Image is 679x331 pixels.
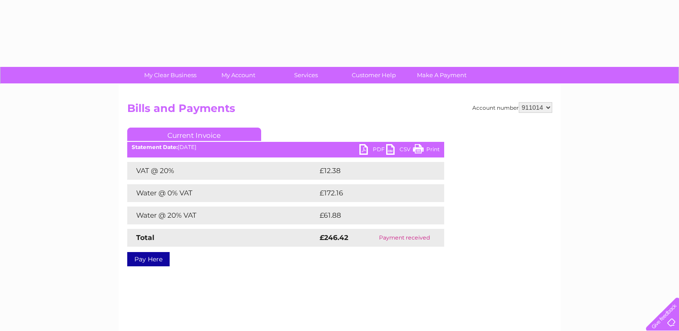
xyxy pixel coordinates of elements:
a: CSV [386,144,413,157]
td: Water @ 20% VAT [127,207,317,224]
td: Water @ 0% VAT [127,184,317,202]
a: Print [413,144,440,157]
div: [DATE] [127,144,444,150]
a: Customer Help [337,67,411,83]
a: PDF [359,144,386,157]
strong: £246.42 [320,233,348,242]
b: Statement Date: [132,144,178,150]
a: Make A Payment [405,67,479,83]
td: VAT @ 20% [127,162,317,180]
a: My Clear Business [133,67,207,83]
h2: Bills and Payments [127,102,552,119]
td: £61.88 [317,207,425,224]
td: £12.38 [317,162,425,180]
a: Pay Here [127,252,170,266]
td: £172.16 [317,184,427,202]
td: Payment received [365,229,444,247]
a: Current Invoice [127,128,261,141]
a: Services [269,67,343,83]
a: My Account [201,67,275,83]
strong: Total [136,233,154,242]
div: Account number [472,102,552,113]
